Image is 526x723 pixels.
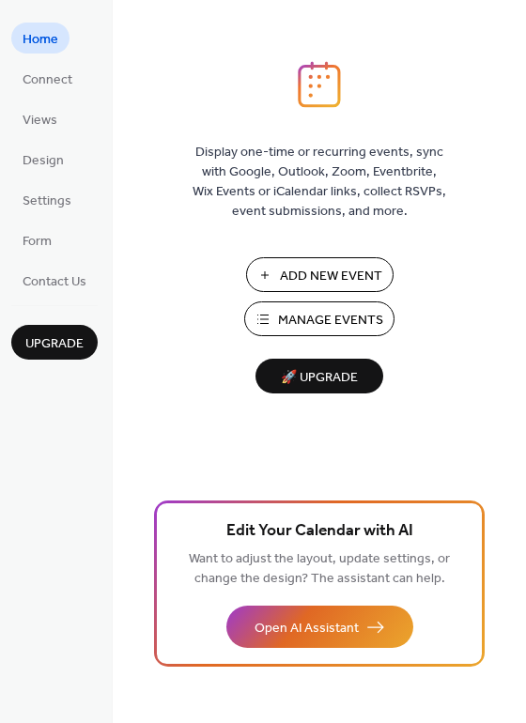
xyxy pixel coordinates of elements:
[23,232,52,252] span: Form
[11,265,98,296] a: Contact Us
[246,257,394,292] button: Add New Event
[23,272,86,292] span: Contact Us
[267,365,372,391] span: 🚀 Upgrade
[11,23,70,54] a: Home
[255,619,359,638] span: Open AI Assistant
[11,63,84,94] a: Connect
[278,311,383,331] span: Manage Events
[11,144,75,175] a: Design
[23,30,58,50] span: Home
[280,267,382,286] span: Add New Event
[11,224,63,255] a: Form
[23,70,72,90] span: Connect
[11,103,69,134] a: Views
[23,151,64,171] span: Design
[244,301,394,336] button: Manage Events
[226,518,413,545] span: Edit Your Calendar with AI
[226,606,413,648] button: Open AI Assistant
[193,143,446,222] span: Display one-time or recurring events, sync with Google, Outlook, Zoom, Eventbrite, Wix Events or ...
[11,184,83,215] a: Settings
[25,334,84,354] span: Upgrade
[23,111,57,131] span: Views
[189,546,450,592] span: Want to adjust the layout, update settings, or change the design? The assistant can help.
[298,61,341,108] img: logo_icon.svg
[23,192,71,211] span: Settings
[11,325,98,360] button: Upgrade
[255,359,383,393] button: 🚀 Upgrade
